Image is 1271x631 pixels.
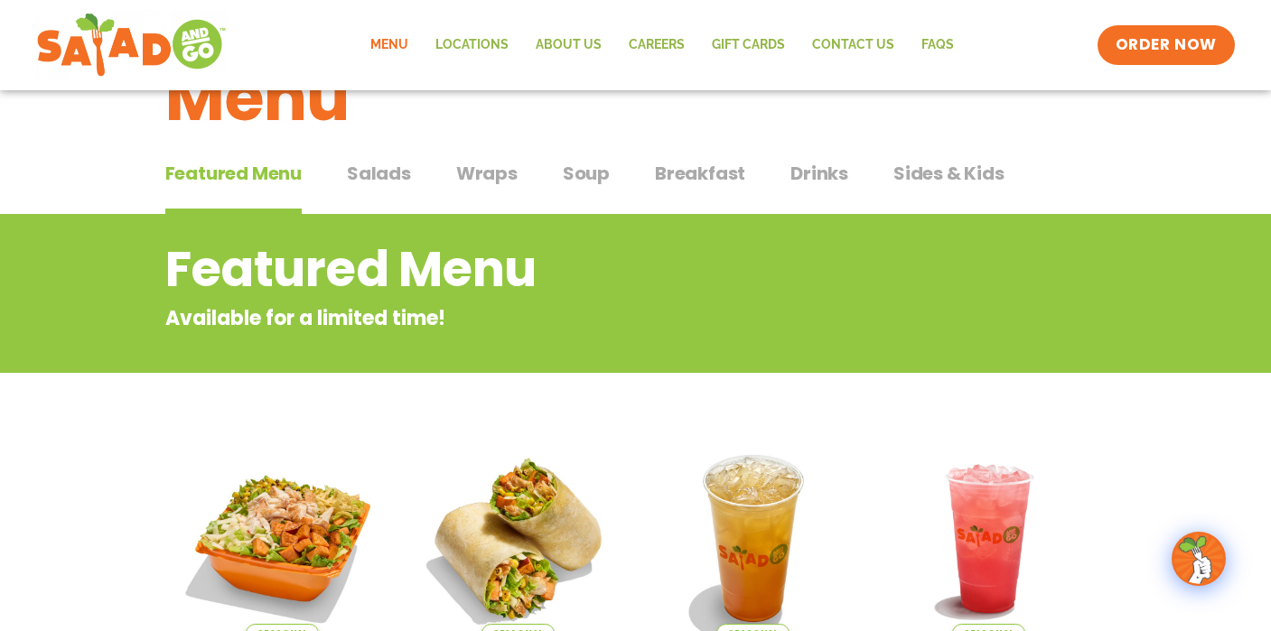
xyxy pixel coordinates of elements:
img: new-SAG-logo-768×292 [36,9,227,81]
span: Featured Menu [165,160,302,187]
span: Salads [347,160,411,187]
a: Contact Us [799,24,908,66]
span: Soup [563,160,610,187]
nav: Menu [357,24,967,66]
div: Tabbed content [165,153,1107,215]
span: Sides & Kids [893,160,1005,187]
a: GIFT CARDS [698,24,799,66]
h1: Menu [165,49,1107,146]
a: About Us [522,24,615,66]
p: Available for a limited time! [165,303,961,333]
a: Locations [422,24,522,66]
a: FAQs [908,24,967,66]
span: ORDER NOW [1116,34,1217,56]
img: wpChatIcon [1173,534,1224,584]
a: Menu [357,24,422,66]
a: Careers [615,24,698,66]
span: Drinks [790,160,848,187]
span: Wraps [456,160,518,187]
span: Breakfast [655,160,745,187]
h2: Featured Menu [165,233,961,306]
a: ORDER NOW [1098,25,1235,65]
